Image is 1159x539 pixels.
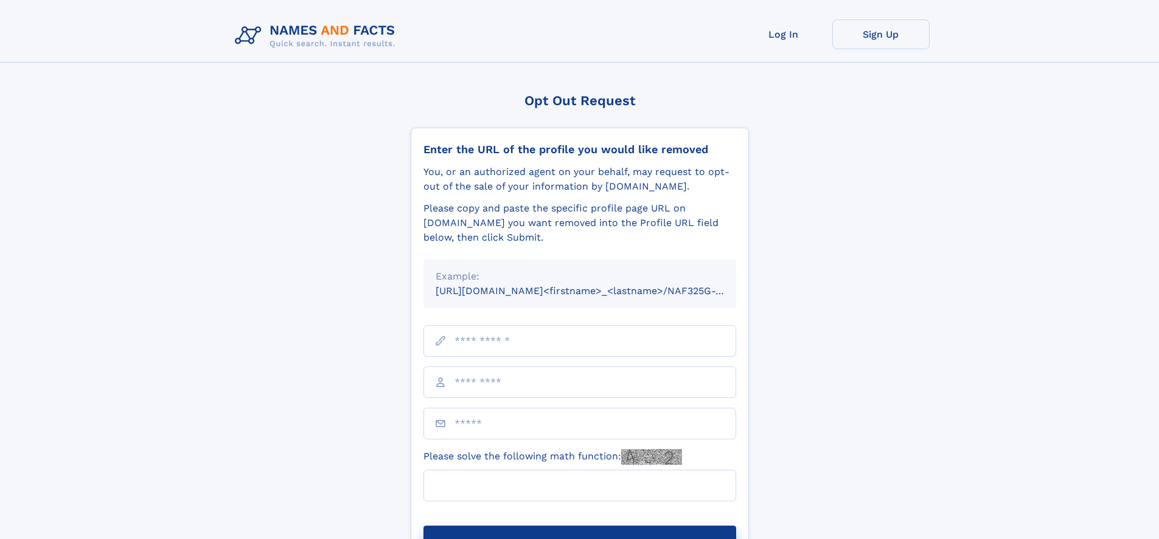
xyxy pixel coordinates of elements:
[423,165,736,194] div: You, or an authorized agent on your behalf, may request to opt-out of the sale of your informatio...
[423,449,682,465] label: Please solve the following math function:
[423,201,736,245] div: Please copy and paste the specific profile page URL on [DOMAIN_NAME] you want removed into the Pr...
[423,143,736,156] div: Enter the URL of the profile you would like removed
[436,285,759,297] small: [URL][DOMAIN_NAME]<firstname>_<lastname>/NAF325G-xxxxxxxx
[411,93,749,108] div: Opt Out Request
[230,19,405,52] img: Logo Names and Facts
[735,19,832,49] a: Log In
[436,269,724,284] div: Example:
[832,19,930,49] a: Sign Up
